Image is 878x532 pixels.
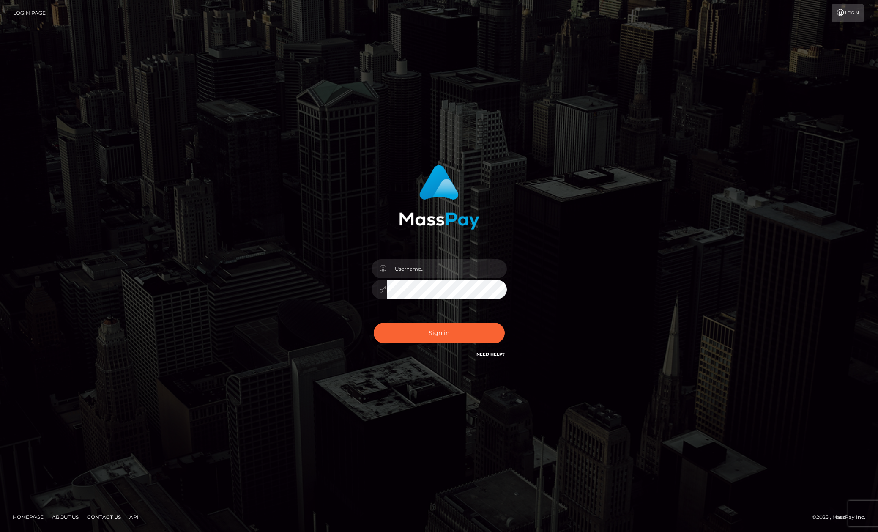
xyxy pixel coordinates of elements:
a: About Us [49,510,82,524]
a: Need Help? [476,351,505,357]
a: Login [832,4,864,22]
img: MassPay Login [399,165,479,230]
button: Sign in [374,323,505,343]
a: API [126,510,142,524]
a: Contact Us [84,510,124,524]
a: Homepage [9,510,47,524]
div: © 2025 , MassPay Inc. [812,513,872,522]
input: Username... [387,259,507,278]
a: Login Page [13,4,46,22]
